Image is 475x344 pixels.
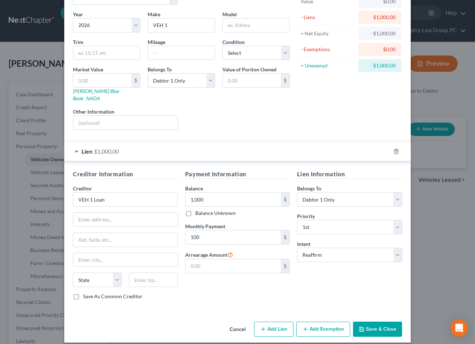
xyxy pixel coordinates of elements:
label: Arrearage Amount [185,250,233,259]
div: Open Intercom Messenger [450,319,468,337]
input: Enter address... [73,213,178,226]
label: Monthly Payment [185,222,225,230]
h5: Creditor Information [73,170,178,179]
span: Belongs To [148,66,172,72]
div: $ [281,193,289,206]
input: 0.00 [223,74,281,87]
span: Make [148,11,160,17]
div: - Exemptions [301,46,355,53]
label: Model [222,10,237,18]
a: [PERSON_NAME] Blue Book [73,88,119,101]
div: - Liens [301,14,355,21]
span: Lien [82,148,92,155]
span: Belongs To [297,185,321,191]
div: $ [281,230,289,244]
div: -$1,000.00 [364,30,396,37]
span: $1,000.00 [94,148,119,155]
div: -$1,000.00 [364,62,396,69]
label: Save As Common Creditor [83,293,143,300]
a: NADA [86,95,100,101]
input: Enter zip... [129,273,178,287]
input: -- [148,46,215,60]
label: Trim [73,38,83,46]
input: 0.00 [186,230,281,244]
span: Creditor [73,185,92,191]
div: $1,000.00 [364,14,396,21]
input: Apt, Suite, etc... [73,233,178,247]
button: Add Exemption [296,322,350,337]
button: Add Lien [254,322,293,337]
label: Balance Unknown [195,210,236,217]
label: Year [73,10,83,18]
label: Mileage [148,38,165,46]
input: ex. LS, LT, etc [73,46,140,60]
div: $0.00 [364,46,396,53]
input: 0.00 [73,74,131,87]
div: $ [281,74,289,87]
label: Market Value [73,66,103,73]
div: = Net Equity [301,30,355,37]
input: ex. Nissan [148,18,215,32]
div: $ [281,259,289,273]
label: Value of Portion Owned [222,66,276,73]
span: Priority [297,213,315,219]
input: ex. Altima [223,18,289,32]
input: 0.00 [186,193,281,206]
button: Save & Close [353,322,402,337]
h5: Lien Information [297,170,402,179]
label: Balance [185,185,203,192]
label: Other Information [73,108,114,115]
input: Search creditor by name... [73,192,178,207]
div: $ [131,74,140,87]
div: = Unexempt [301,62,355,69]
label: Intent [297,240,310,248]
input: (optional) [73,116,178,129]
label: Condition [222,38,245,46]
button: Cancel [224,322,251,337]
h5: Payment Information [185,170,290,179]
input: Enter city... [73,253,178,267]
input: 0.00 [186,259,281,273]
